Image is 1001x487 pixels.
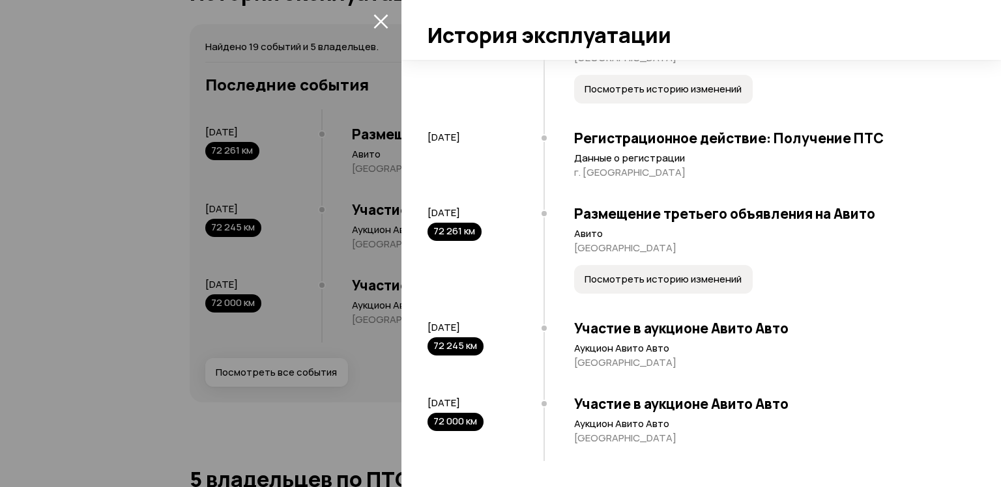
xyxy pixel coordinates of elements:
h3: Размещение третьего объявления на Авито [574,205,962,222]
p: Авито [574,227,962,240]
div: 72 245 км [428,337,484,355]
p: Аукцион Авито Авто [574,342,962,355]
p: [GEOGRAPHIC_DATA] [574,242,962,255]
span: [DATE] [428,206,460,219]
button: Посмотреть историю изменений [574,75,753,104]
h3: Участие в аукционе Авито Авто [574,320,962,337]
div: 72 261 км [428,223,482,241]
span: Посмотреть историю изменений [585,273,742,286]
h3: Регистрационное действие: Получение ПТС [574,130,962,146]
button: закрыть [370,10,391,31]
p: Аукцион Авито Авто [574,417,962,430]
span: [DATE] [428,396,460,410]
p: г. [GEOGRAPHIC_DATA] [574,166,962,179]
p: [GEOGRAPHIC_DATA] [574,356,962,369]
h3: Участие в аукционе Авито Авто [574,395,962,412]
span: Посмотреть историю изменений [585,83,742,96]
span: [DATE] [428,320,460,334]
p: Данные о регистрации [574,152,962,165]
span: [DATE] [428,130,460,144]
button: Посмотреть историю изменений [574,265,753,294]
div: 72 000 км [428,413,484,431]
p: [GEOGRAPHIC_DATA] [574,432,962,445]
